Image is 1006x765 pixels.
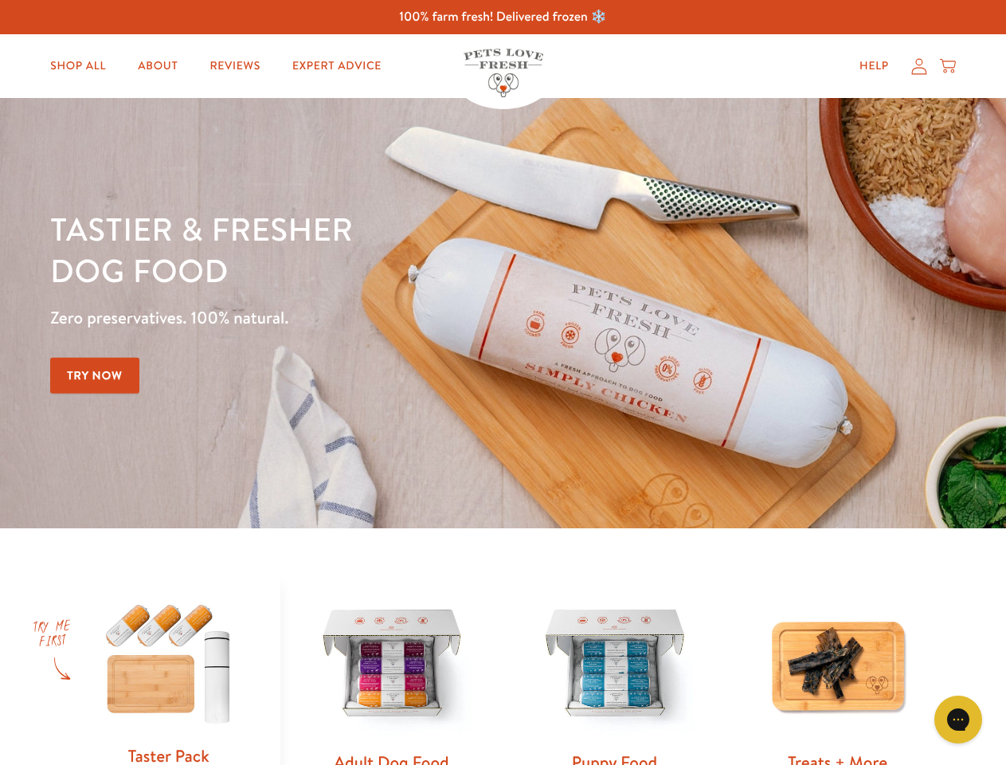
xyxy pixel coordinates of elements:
[50,358,139,394] a: Try Now
[50,208,654,291] h1: Tastier & fresher dog food
[197,50,272,82] a: Reviews
[125,50,190,82] a: About
[50,304,654,332] p: Zero preservatives. 100% natural.
[926,690,990,749] iframe: Gorgias live chat messenger
[847,50,902,82] a: Help
[464,49,543,97] img: Pets Love Fresh
[280,50,394,82] a: Expert Advice
[37,50,119,82] a: Shop All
